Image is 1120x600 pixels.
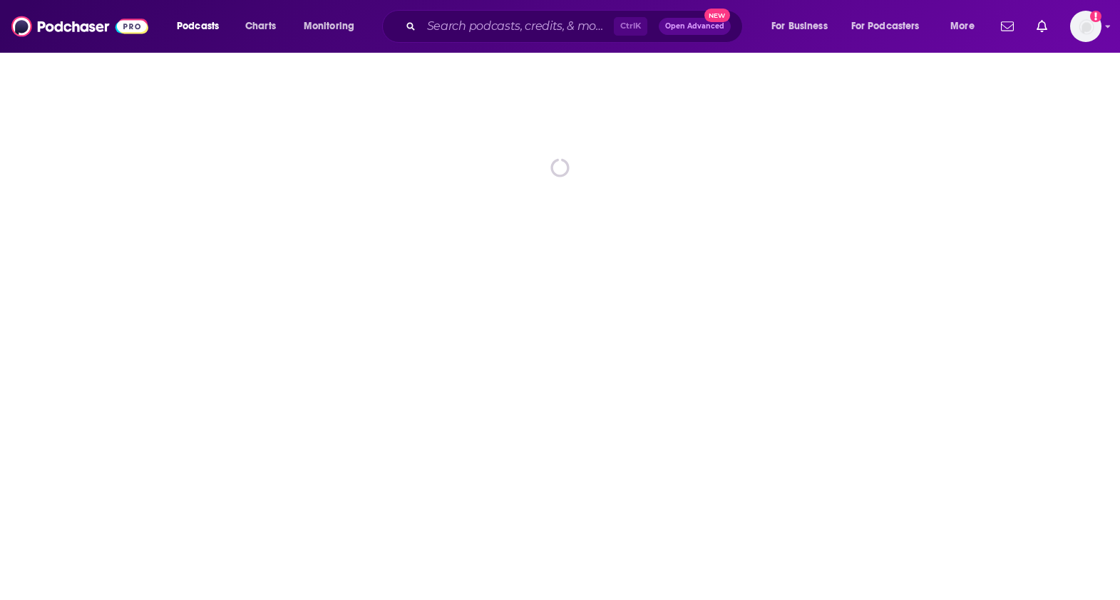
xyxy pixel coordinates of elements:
[704,9,730,22] span: New
[940,15,992,38] button: open menu
[1070,11,1101,42] img: User Profile
[177,16,219,36] span: Podcasts
[304,16,354,36] span: Monitoring
[396,10,756,43] div: Search podcasts, credits, & more...
[851,16,920,36] span: For Podcasters
[1070,11,1101,42] span: Logged in as meg_reilly_edl
[761,15,846,38] button: open menu
[167,15,237,38] button: open menu
[1031,14,1053,38] a: Show notifications dropdown
[659,18,731,35] button: Open AdvancedNew
[421,15,614,38] input: Search podcasts, credits, & more...
[771,16,828,36] span: For Business
[245,16,276,36] span: Charts
[950,16,975,36] span: More
[1070,11,1101,42] button: Show profile menu
[11,13,148,40] img: Podchaser - Follow, Share and Rate Podcasts
[665,23,724,30] span: Open Advanced
[614,17,647,36] span: Ctrl K
[294,15,373,38] button: open menu
[1090,11,1101,22] svg: Add a profile image
[995,14,1019,38] a: Show notifications dropdown
[842,15,940,38] button: open menu
[236,15,284,38] a: Charts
